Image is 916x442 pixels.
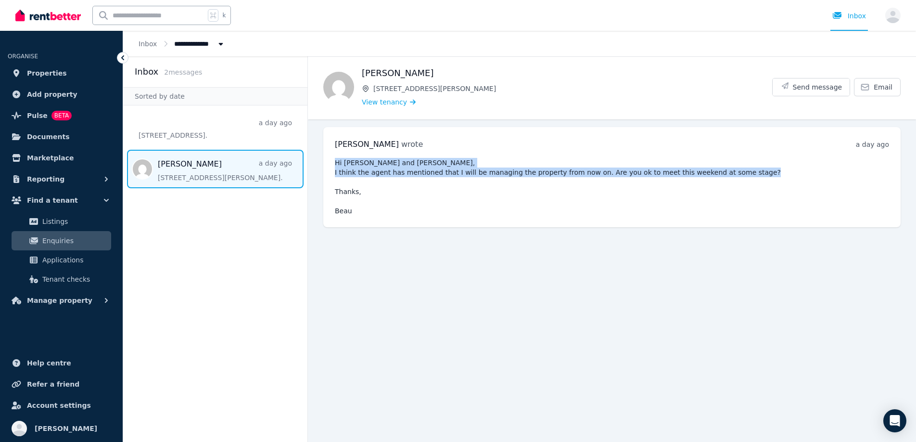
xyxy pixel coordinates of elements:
span: Enquiries [42,235,107,247]
a: Account settings [8,396,115,415]
a: Add property [8,85,115,104]
button: Reporting [8,169,115,189]
span: Documents [27,131,70,143]
button: Find a tenant [8,191,115,210]
nav: Message list [123,105,307,192]
span: ORGANISE [8,53,38,60]
h2: Inbox [135,65,158,78]
a: Tenant checks [12,270,111,289]
a: Help centre [8,353,115,373]
button: Manage property [8,291,115,310]
span: wrote [401,140,423,149]
span: View tenancy [362,97,407,107]
div: Sorted by date [123,87,307,105]
span: Refer a friend [27,378,79,390]
div: Open Intercom Messenger [883,409,906,432]
span: BETA [51,111,72,120]
span: Marketplace [27,152,74,164]
span: Manage property [27,295,92,306]
h1: [PERSON_NAME] [362,66,772,80]
nav: Breadcrumb [123,31,241,56]
span: Help centre [27,357,71,369]
img: RentBetter [15,8,81,23]
a: [PERSON_NAME]a day ago[STREET_ADDRESS][PERSON_NAME]. [158,158,292,182]
span: [PERSON_NAME] [35,423,97,434]
span: Email [874,82,892,92]
a: Documents [8,127,115,146]
span: Listings [42,216,107,227]
span: Applications [42,254,107,266]
pre: Hi [PERSON_NAME] and [PERSON_NAME], I think the agent has mentioned that I will be managing the p... [335,158,889,216]
time: a day ago [856,141,889,148]
span: k [222,12,226,19]
a: Enquiries [12,231,111,250]
a: PulseBETA [8,106,115,125]
div: Inbox [832,11,866,21]
span: Pulse [27,110,48,121]
span: Reporting [27,173,64,185]
span: Add property [27,89,77,100]
span: Send message [793,82,842,92]
span: [STREET_ADDRESS][PERSON_NAME] [373,84,772,93]
button: Send message [773,78,850,96]
span: Account settings [27,400,91,411]
a: Properties [8,64,115,83]
a: Applications [12,250,111,270]
span: [PERSON_NAME] [335,140,399,149]
a: Listings [12,212,111,231]
a: Inbox [139,40,157,48]
span: Properties [27,67,67,79]
a: Refer a friend [8,375,115,394]
span: Find a tenant [27,195,78,206]
a: a day ago[STREET_ADDRESS]. [139,118,292,140]
a: Marketplace [8,148,115,168]
a: Email [854,78,901,96]
span: 2 message s [164,68,202,76]
a: View tenancy [362,97,416,107]
span: Tenant checks [42,273,107,285]
img: Diana Birnbaum [323,72,354,103]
